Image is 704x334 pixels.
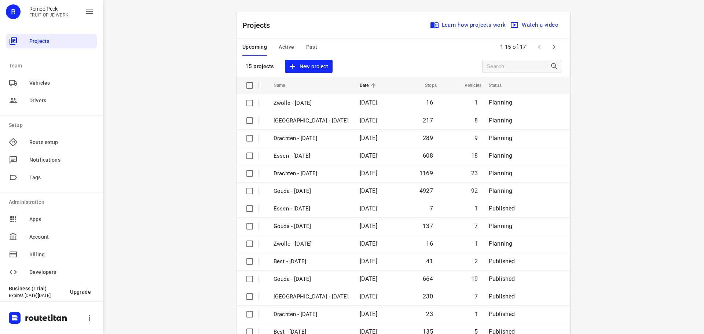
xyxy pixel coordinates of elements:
p: Gouda - Friday [274,222,349,231]
p: Drachten - Thursday [274,310,349,319]
p: Administration [9,198,97,206]
span: 1-15 of 17 [497,39,529,55]
p: Essen - Friday [274,205,349,213]
span: Apps [29,216,94,223]
span: Notifications [29,156,94,164]
span: Tags [29,174,94,181]
span: 1169 [419,170,433,177]
span: Name [274,81,295,90]
button: New project [285,60,333,73]
span: 16 [426,240,433,247]
span: Planning [489,117,512,124]
span: Planning [489,152,512,159]
span: Published [489,293,515,300]
span: [DATE] [360,135,377,142]
span: Billing [29,251,94,258]
span: [DATE] [360,170,377,177]
span: Planning [489,240,512,247]
span: Published [489,275,515,282]
span: [DATE] [360,240,377,247]
p: Gouda - Thursday [274,275,349,283]
span: 8 [474,117,478,124]
span: 16 [426,99,433,106]
span: 664 [423,275,433,282]
span: [DATE] [360,99,377,106]
span: 217 [423,117,433,124]
p: Zwolle - Friday [274,240,349,248]
span: Published [489,311,515,318]
div: Billing [6,247,97,262]
span: 1 [474,205,478,212]
div: R [6,4,21,19]
p: Expires [DATE][DATE] [9,293,64,298]
span: 289 [423,135,433,142]
span: Planning [489,99,512,106]
span: [DATE] [360,205,377,212]
p: FRUIT OP JE WERK [29,12,69,18]
span: Active [279,43,294,52]
span: Vehicles [29,79,94,87]
span: 9 [474,135,478,142]
span: [DATE] [360,152,377,159]
div: Projects [6,34,97,48]
span: Status [489,81,511,90]
span: Vehicles [455,81,481,90]
span: 19 [471,275,478,282]
p: Zwolle - Thursday [274,293,349,301]
span: Previous Page [532,40,547,54]
span: 18 [471,152,478,159]
span: New project [289,62,328,71]
span: 7 [430,205,433,212]
span: Planning [489,135,512,142]
span: Upcoming [242,43,267,52]
span: [DATE] [360,275,377,282]
span: Drivers [29,97,94,104]
span: Planning [489,187,512,194]
span: [DATE] [360,293,377,300]
p: Best - Friday [274,257,349,266]
p: Setup [9,121,97,129]
span: [DATE] [360,223,377,230]
span: Date [360,81,378,90]
p: Remco Peek [29,6,69,12]
div: Account [6,230,97,244]
span: Published [489,205,515,212]
span: Projects [29,37,94,45]
span: 1 [474,99,478,106]
p: Business (Trial) [9,286,64,291]
p: Drachten - Tuesday [274,134,349,143]
p: Zwolle - Friday [274,99,349,107]
span: 4927 [419,187,433,194]
span: 1 [474,311,478,318]
button: Upgrade [64,285,97,298]
div: Developers [6,265,97,279]
p: Drachten - Monday [274,169,349,178]
p: Team [9,62,97,70]
p: 15 projects [245,63,274,70]
span: Stops [415,81,437,90]
span: Past [306,43,318,52]
div: Route setup [6,135,97,150]
span: 137 [423,223,433,230]
span: 23 [471,170,478,177]
span: Planning [489,170,512,177]
span: 41 [426,258,433,265]
span: 7 [474,293,478,300]
span: 230 [423,293,433,300]
div: Drivers [6,93,97,108]
div: Tags [6,170,97,185]
span: [DATE] [360,311,377,318]
p: Essen - Monday [274,152,349,160]
span: Developers [29,268,94,276]
span: 7 [474,223,478,230]
p: Zwolle - Thursday [274,117,349,125]
span: 1 [474,240,478,247]
span: [DATE] [360,117,377,124]
span: Route setup [29,139,94,146]
div: Apps [6,212,97,227]
span: Upgrade [70,289,91,295]
input: Search projects [487,61,550,72]
p: Gouda - Monday [274,187,349,195]
span: 23 [426,311,433,318]
div: Search [550,62,561,71]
